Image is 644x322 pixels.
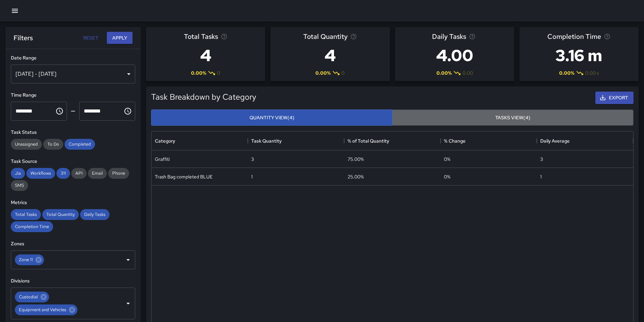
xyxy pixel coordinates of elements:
span: Daily Tasks [80,212,110,217]
button: Open [123,299,133,308]
div: Daily Average [540,131,570,150]
span: 0.00 % [559,70,574,76]
span: Daily Tasks [432,31,466,42]
span: Total Quantity [303,31,348,42]
button: Reset [80,32,101,44]
h5: Task Breakdown by Category [151,92,256,102]
h3: 3.16 m [547,42,611,69]
span: 0.00 s [585,70,599,76]
span: Unassigned [11,141,42,147]
h6: Divisions [11,277,135,285]
h3: 4 [184,42,228,69]
span: Total Quantity [42,212,79,217]
div: 25.00% [348,173,364,180]
span: 311 [56,170,70,176]
h6: Zones [11,240,135,248]
div: [DATE] - [DATE] [11,65,135,83]
div: 3 [251,156,254,163]
button: Export [595,92,634,104]
div: % of Total Quantity [348,131,389,150]
div: 3 [540,156,543,163]
div: Graffiti [155,156,170,163]
div: Trash Bag completed BLUE [155,173,213,180]
svg: Total task quantity in the selected period, compared to the previous period. [350,33,357,40]
h6: Metrics [11,199,135,206]
div: Completed [65,139,95,150]
div: % Change [440,131,537,150]
div: Task Quantity [251,131,282,150]
div: Unassigned [11,139,42,150]
div: API [71,168,87,179]
button: Open [123,255,133,265]
span: 0.00 % [436,70,452,76]
button: Apply [107,32,133,44]
span: 0.00 [462,70,473,76]
h6: Time Range [11,92,135,99]
h3: 4.00 [432,42,477,69]
div: Jia [11,168,25,179]
h6: Task Status [11,129,135,136]
span: 0 [217,70,220,76]
span: Equipment and Vehicles [15,306,70,314]
div: Daily Tasks [80,209,110,220]
span: To Do [43,141,63,147]
span: Workflows [26,170,55,176]
div: Category [151,131,248,150]
span: 0.00 % [315,70,331,76]
div: Completion Time [11,221,53,232]
div: Category [155,131,175,150]
div: % Change [444,131,466,150]
span: Jia [11,170,25,176]
svg: Average time taken to complete tasks in the selected period, compared to the previous period. [604,33,611,40]
div: Phone [108,168,129,179]
span: 0 [341,70,344,76]
h6: Date Range [11,54,135,62]
span: 0.00 % [191,70,206,76]
button: Choose time, selected time is 12:00 AM [53,104,66,118]
svg: Average number of tasks per day in the selected period, compared to the previous period. [469,33,476,40]
span: Completed [65,141,95,147]
span: Email [88,170,107,176]
span: Custodial [15,293,42,301]
span: Completion Time [547,31,601,42]
div: Zone 11 [15,254,44,265]
button: Choose time, selected time is 11:59 PM [121,104,135,118]
div: Task Quantity [248,131,344,150]
span: Zone 11 [15,256,37,264]
div: Total Tasks [11,209,41,220]
div: Daily Average [537,131,633,150]
div: Custodial [15,292,49,302]
h6: Task Source [11,158,135,165]
span: Total Tasks [11,212,41,217]
div: 75.00% [348,156,364,163]
div: 311 [56,168,70,179]
span: Total Tasks [184,31,218,42]
div: To Do [43,139,63,150]
button: Tasks View(4) [392,109,634,126]
div: Equipment and Vehicles [15,304,77,315]
span: SMS [11,182,28,188]
span: Completion Time [11,224,53,229]
button: Quantity View(4) [151,109,392,126]
div: SMS [11,180,28,191]
div: Total Quantity [42,209,79,220]
span: 0 % [444,156,450,163]
svg: Total number of tasks in the selected period, compared to the previous period. [221,33,228,40]
div: 1 [251,173,253,180]
span: API [71,170,87,176]
div: 1 [540,173,542,180]
h3: 4 [303,42,357,69]
div: Workflows [26,168,55,179]
div: % of Total Quantity [344,131,440,150]
span: 0 % [444,173,450,180]
div: Email [88,168,107,179]
h6: Filters [14,32,33,43]
span: Phone [108,170,129,176]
